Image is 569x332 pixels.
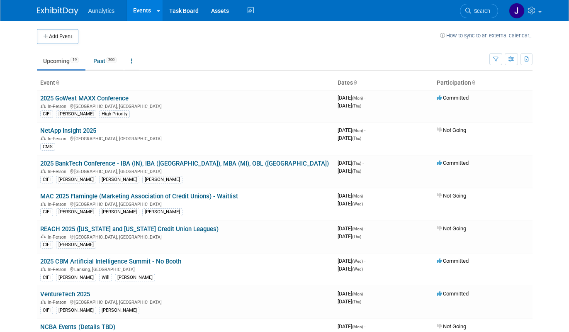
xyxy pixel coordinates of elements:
a: Upcoming19 [37,53,85,69]
span: (Wed) [352,267,363,271]
div: [PERSON_NAME] [142,208,182,216]
img: In-Person Event [41,136,46,140]
div: CIFI [40,208,53,216]
div: Will [99,274,112,281]
span: Search [471,8,490,14]
span: Committed [437,160,469,166]
a: MAC 2025 Flamingle (Marketing Association of Credit Unions) - Waitlist [40,193,238,200]
th: Dates [334,76,433,90]
span: (Mon) [352,325,363,329]
span: In-Person [48,104,69,109]
span: [DATE] [338,160,364,166]
span: In-Person [48,136,69,142]
div: [PERSON_NAME] [99,176,139,183]
a: NetApp Insight 2025 [40,127,96,134]
span: (Thu) [352,169,361,173]
span: 200 [106,57,117,63]
div: [PERSON_NAME] [56,307,96,314]
a: NCBA Events (Details TBD) [40,323,115,331]
img: In-Person Event [41,104,46,108]
span: - [364,225,365,232]
a: REACH 2025 ([US_STATE] and [US_STATE] Credit Union Leagues) [40,225,219,233]
span: [DATE] [338,266,363,272]
span: Aunalytics [88,7,115,14]
a: 2025 GoWest MAXX Conference [40,95,129,102]
div: [GEOGRAPHIC_DATA], [GEOGRAPHIC_DATA] [40,135,331,142]
span: (Thu) [352,136,361,141]
span: - [364,258,365,264]
span: - [364,127,365,133]
span: [DATE] [338,323,365,330]
a: 2025 CBM Artificial Intelligence Summit - No Booth [40,258,181,265]
div: High Priority [99,110,130,118]
img: In-Person Event [41,300,46,304]
div: CIFI [40,307,53,314]
span: In-Person [48,202,69,207]
span: Committed [437,258,469,264]
span: In-Person [48,300,69,305]
span: [DATE] [338,127,365,133]
div: [GEOGRAPHIC_DATA], [GEOGRAPHIC_DATA] [40,200,331,207]
span: (Thu) [352,104,361,108]
a: 2025 BankTech Conference - IBA (IN), IBA ([GEOGRAPHIC_DATA]), MBA (MI), OBL ([GEOGRAPHIC_DATA]) [40,160,329,167]
img: In-Person Event [41,202,46,206]
div: [PERSON_NAME] [99,307,139,314]
div: [PERSON_NAME] [56,241,96,249]
img: In-Person Event [41,267,46,271]
img: ExhibitDay [37,7,78,15]
span: Not Going [437,225,466,232]
span: Not Going [437,127,466,133]
span: - [364,290,365,297]
div: [PERSON_NAME] [56,176,96,183]
div: [GEOGRAPHIC_DATA], [GEOGRAPHIC_DATA] [40,168,331,174]
span: In-Person [48,169,69,174]
span: - [364,193,365,199]
th: Event [37,76,334,90]
img: In-Person Event [41,169,46,173]
button: Add Event [37,29,78,44]
div: CIFI [40,241,53,249]
span: (Mon) [352,194,363,198]
div: [GEOGRAPHIC_DATA], [GEOGRAPHIC_DATA] [40,233,331,240]
span: (Mon) [352,96,363,100]
span: [DATE] [338,200,363,207]
div: [PERSON_NAME] [115,274,155,281]
div: [PERSON_NAME] [142,176,182,183]
span: (Mon) [352,128,363,133]
div: CMS [40,143,55,151]
a: VentureTech 2025 [40,290,90,298]
span: - [364,95,365,101]
span: (Wed) [352,259,363,264]
span: (Mon) [352,292,363,296]
span: Committed [437,95,469,101]
div: [PERSON_NAME] [56,110,96,118]
span: Not Going [437,193,466,199]
span: Not Going [437,323,466,330]
span: In-Person [48,267,69,272]
span: (Mon) [352,227,363,231]
span: [DATE] [338,233,361,239]
th: Participation [433,76,533,90]
div: Lansing, [GEOGRAPHIC_DATA] [40,266,331,272]
span: [DATE] [338,193,365,199]
span: Committed [437,290,469,297]
img: Julie Grisanti-Cieslak [509,3,525,19]
span: (Wed) [352,202,363,206]
a: Sort by Participation Type [471,79,475,86]
div: CIFI [40,274,53,281]
a: Sort by Event Name [55,79,59,86]
div: [PERSON_NAME] [99,208,139,216]
span: (Thu) [352,300,361,304]
img: In-Person Event [41,234,46,239]
span: In-Person [48,234,69,240]
div: CIFI [40,176,53,183]
a: Sort by Start Date [353,79,357,86]
a: Search [460,4,498,18]
div: [PERSON_NAME] [56,208,96,216]
span: [DATE] [338,95,365,101]
span: [DATE] [338,135,361,141]
span: - [364,323,365,330]
span: - [362,160,364,166]
span: [DATE] [338,290,365,297]
a: Past200 [87,53,123,69]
